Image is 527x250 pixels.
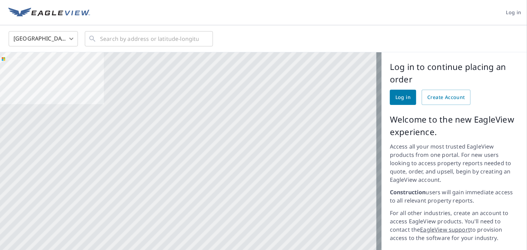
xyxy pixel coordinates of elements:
a: EagleView support [420,226,471,233]
p: Log in to continue placing an order [390,61,519,86]
p: users will gain immediate access to all relevant property reports. [390,188,519,205]
a: Create Account [422,90,471,105]
div: [GEOGRAPHIC_DATA] [9,29,78,48]
a: Log in [390,90,416,105]
span: Create Account [427,93,465,102]
p: Welcome to the new EagleView experience. [390,113,519,138]
p: For all other industries, create an account to access EagleView products. You'll need to contact ... [390,209,519,242]
p: Access all your most trusted EagleView products from one portal. For new users looking to access ... [390,142,519,184]
span: Log in [395,93,411,102]
img: EV Logo [8,8,90,18]
strong: Construction [390,188,426,196]
input: Search by address or latitude-longitude [100,29,199,48]
span: Log in [506,8,521,17]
